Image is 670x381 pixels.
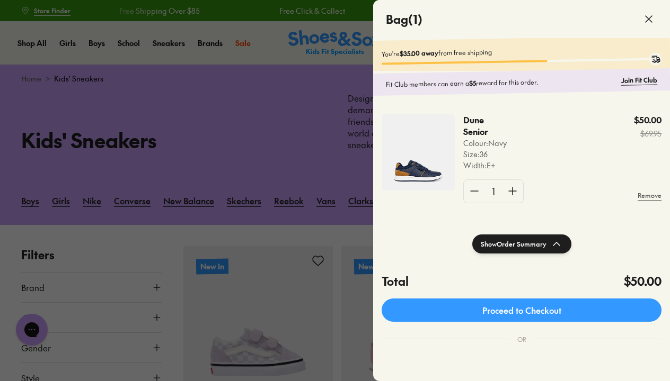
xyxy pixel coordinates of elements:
[386,76,617,89] p: Fit Club members can earn a reward for this order.
[463,160,510,171] p: Width : E+
[400,49,438,58] b: $35.00 away
[382,273,409,290] h4: Total
[382,298,662,322] a: Proceed to Checkout
[624,273,662,290] h4: $50.00
[5,4,37,35] button: Open gorgias live chat
[463,114,501,138] p: Dune Senior
[382,44,662,58] p: You're from free shipping
[472,234,571,253] button: ShowOrder Summary
[386,11,422,28] h4: Bag ( 1 )
[634,114,662,126] p: $50.00
[509,326,535,352] div: OR
[463,138,510,149] p: Colour: Navy
[382,114,455,190] img: 203646_404-E__GREY-01.jpg
[634,128,662,139] s: $69.95
[485,180,502,203] div: 1
[621,75,657,85] a: Join Fit Club
[469,79,476,87] b: $5
[463,149,510,160] p: Size : 36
